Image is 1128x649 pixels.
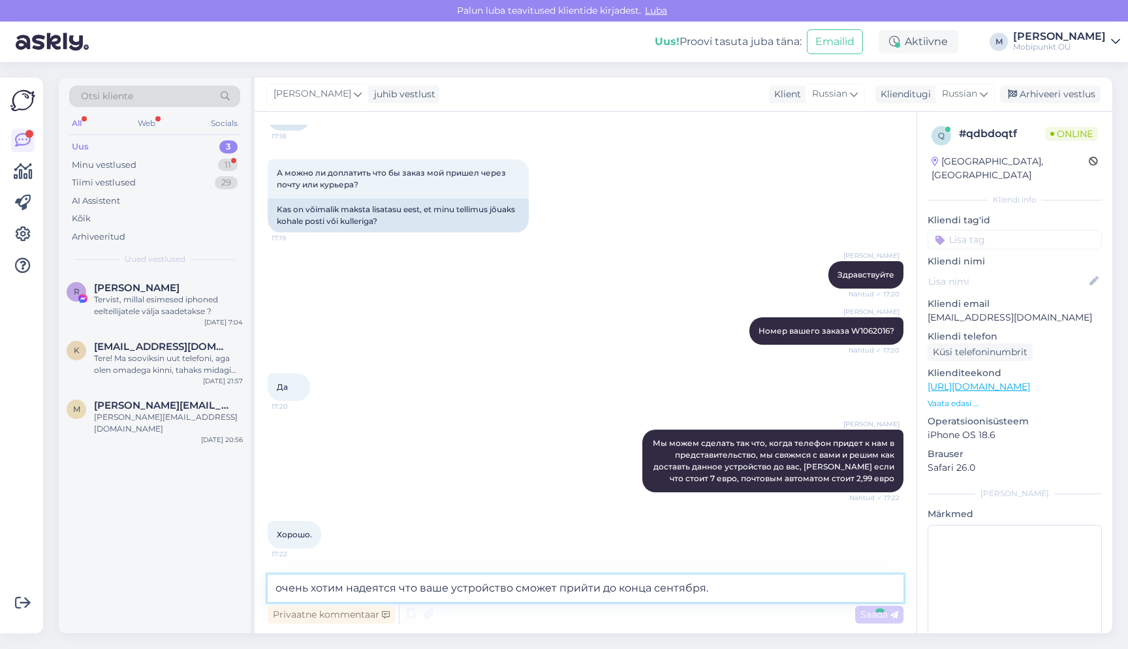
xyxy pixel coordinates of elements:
[849,493,900,503] span: Nähtud ✓ 17:22
[135,115,158,132] div: Web
[94,282,180,294] span: Reiko Reinau
[72,176,136,189] div: Tiimi vestlused
[807,29,863,54] button: Emailid
[72,140,89,153] div: Uus
[72,159,136,172] div: Minu vestlused
[942,87,977,101] span: Russian
[72,212,91,225] div: Kõik
[203,376,243,386] div: [DATE] 21:57
[655,34,802,50] div: Proovi tasuta juba täna:
[1013,31,1120,52] a: [PERSON_NAME]Mobipunkt OÜ
[928,488,1102,499] div: [PERSON_NAME]
[274,87,351,101] span: [PERSON_NAME]
[218,159,238,172] div: 11
[1045,127,1098,141] span: Online
[759,326,894,336] span: Номер вашего заказа W1062016?
[932,155,1089,182] div: [GEOGRAPHIC_DATA], [GEOGRAPHIC_DATA]
[928,194,1102,206] div: Kliendi info
[1013,42,1106,52] div: Mobipunkt OÜ
[272,131,321,141] span: 17:18
[849,289,900,299] span: Nähtud ✓ 17:20
[272,402,321,411] span: 17:20
[928,297,1102,311] p: Kliendi email
[1013,31,1106,42] div: [PERSON_NAME]
[928,255,1102,268] p: Kliendi nimi
[125,253,185,265] span: Uued vestlused
[74,287,80,296] span: R
[94,341,230,353] span: kunozifier@gmail.com
[928,274,1087,289] input: Lisa nimi
[990,33,1008,51] div: M
[843,419,900,429] span: [PERSON_NAME]
[653,438,896,483] span: Мы можем сделать так что, когда телефон придет к нам в представительство, мы свяжмся с вами и реш...
[369,87,435,101] div: juhib vestlust
[94,400,230,411] span: monika.aedma@gmail.com
[94,353,243,376] div: Tere! Ma sooviksin uut telefoni, aga olen omadega kinni, tahaks midagi mis on kõrgem kui 60hz ekr...
[204,317,243,327] div: [DATE] 7:04
[928,507,1102,521] p: Märkmed
[72,195,120,208] div: AI Assistent
[641,5,671,16] span: Luba
[928,230,1102,249] input: Lisa tag
[928,461,1102,475] p: Safari 26.0
[928,343,1033,361] div: Küsi telefoninumbrit
[268,198,529,232] div: Kas on võimalik maksta lisatasu eest, et minu tellimus jõuaks kohale posti või kulleriga?
[272,549,321,559] span: 17:22
[1000,86,1101,103] div: Arhiveeri vestlus
[272,233,321,243] span: 17:19
[219,140,238,153] div: 3
[81,89,133,103] span: Otsi kliente
[72,230,125,244] div: Arhiveeritud
[69,115,84,132] div: All
[879,30,958,54] div: Aktiivne
[928,214,1102,227] p: Kliendi tag'id
[215,176,238,189] div: 29
[769,87,801,101] div: Klient
[928,311,1102,324] p: [EMAIL_ADDRESS][DOMAIN_NAME]
[94,294,243,317] div: Tervist, millal esimesed iphoned eeltellijatele välja saadetakse ?
[74,345,80,355] span: k
[10,88,35,113] img: Askly Logo
[928,366,1102,380] p: Klienditeekond
[812,87,847,101] span: Russian
[277,382,288,392] span: Да
[928,398,1102,409] p: Vaata edasi ...
[843,251,900,261] span: [PERSON_NAME]
[928,415,1102,428] p: Operatsioonisüsteem
[928,447,1102,461] p: Brauser
[959,126,1045,142] div: # qdbdoqtf
[928,428,1102,442] p: iPhone OS 18.6
[201,435,243,445] div: [DATE] 20:56
[928,330,1102,343] p: Kliendi telefon
[655,35,680,48] b: Uus!
[277,168,508,189] span: А можно ли доплатить что бы заказ мой пришел через почту или курьера?
[838,270,894,279] span: Здравствуйте
[208,115,240,132] div: Socials
[928,381,1030,392] a: [URL][DOMAIN_NAME]
[94,411,243,435] div: [PERSON_NAME][EMAIL_ADDRESS][DOMAIN_NAME]
[849,345,900,355] span: Nähtud ✓ 17:20
[277,530,312,539] span: Хорошо.
[843,307,900,317] span: [PERSON_NAME]
[875,87,931,101] div: Klienditugi
[938,131,945,140] span: q
[73,404,80,414] span: m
